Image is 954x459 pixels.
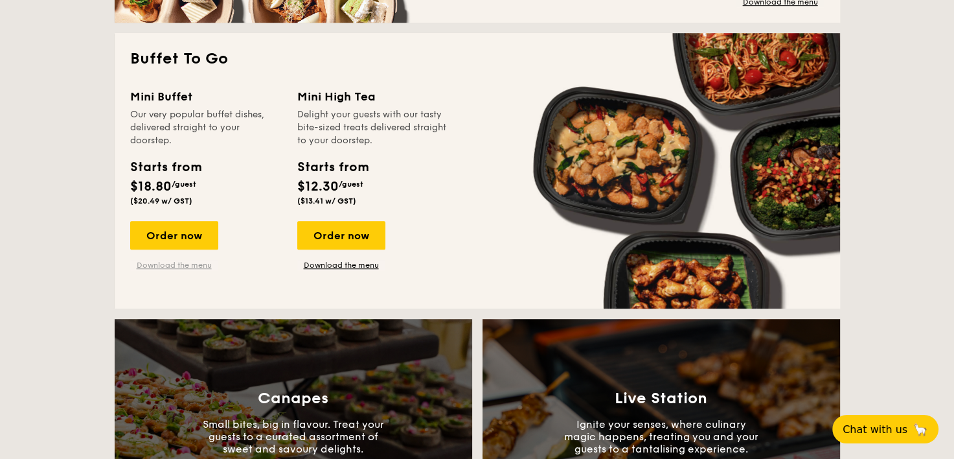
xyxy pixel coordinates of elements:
[297,221,385,250] div: Order now
[297,196,356,206] span: ($13.41 w/ GST)
[130,49,824,69] h2: Buffet To Go
[130,88,282,106] div: Mini Buffet
[564,418,758,455] p: Ignite your senses, where culinary magic happens, treating you and your guests to a tantalising e...
[297,260,385,270] a: Download the menu
[130,221,218,250] div: Order now
[172,180,196,189] span: /guest
[130,196,192,206] span: ($20.49 w/ GST)
[130,179,172,194] span: $18.80
[130,158,201,177] div: Starts from
[615,390,707,408] h3: Live Station
[832,415,938,443] button: Chat with us🦙
[297,88,449,106] div: Mini High Tea
[339,180,363,189] span: /guest
[130,108,282,147] div: Our very popular buffet dishes, delivered straight to your doorstep.
[258,390,328,408] h3: Canapes
[130,260,218,270] a: Download the menu
[196,418,391,455] p: Small bites, big in flavour. Treat your guests to a curated assortment of sweet and savoury delig...
[297,108,449,147] div: Delight your guests with our tasty bite-sized treats delivered straight to your doorstep.
[843,423,907,436] span: Chat with us
[913,422,928,437] span: 🦙
[297,158,368,177] div: Starts from
[297,179,339,194] span: $12.30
